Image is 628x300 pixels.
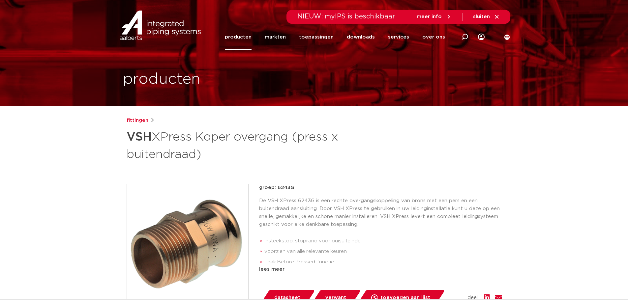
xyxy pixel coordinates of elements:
[225,24,252,50] a: producten
[264,236,502,246] li: insteekstop: stoprand voor buisuiteinde
[473,14,490,19] span: sluiten
[297,13,395,20] span: NIEUW: myIPS is beschikbaar
[347,24,375,50] a: downloads
[259,197,502,229] p: De VSH XPress 6243G is een rechte overgangskoppeling van brons met een pers en een buitendraad aa...
[264,246,502,257] li: voorzien van alle relevante keuren
[265,24,286,50] a: markten
[417,14,452,20] a: meer info
[417,14,442,19] span: meer info
[388,24,409,50] a: services
[264,257,502,267] li: Leak Before Pressed-functie
[259,184,502,192] p: groep: 6243G
[127,127,374,163] h1: XPress Koper overgang (press x buitendraad)
[225,24,445,50] nav: Menu
[127,117,148,124] a: fittingen
[127,131,152,143] strong: VSH
[473,14,500,20] a: sluiten
[259,265,502,273] div: lees meer
[123,69,200,90] h1: producten
[422,24,445,50] a: over ons
[299,24,334,50] a: toepassingen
